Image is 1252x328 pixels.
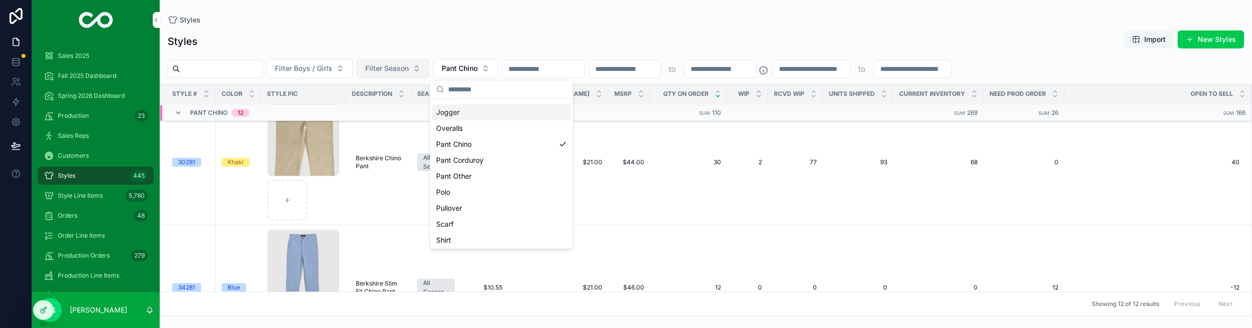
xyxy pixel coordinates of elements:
[134,210,148,222] div: 48
[858,63,866,75] p: to
[352,90,392,98] span: Description
[614,158,644,166] a: $44.00
[829,90,875,98] span: Units Shipped
[733,284,762,292] a: 0
[357,59,429,78] button: Select Button
[38,187,154,205] a: Style Line Items5,780
[1038,110,1049,116] small: Sum
[954,110,965,116] small: Sum
[432,216,571,232] div: Scarf
[774,158,817,166] a: 77
[829,158,887,166] a: 93
[238,109,244,117] div: 12
[38,47,154,65] a: Sales 2025
[38,127,154,145] a: Sales Reps
[222,283,255,292] a: Blue
[352,276,405,300] a: Berkshire Slim Fit Chino Pant
[222,90,243,98] span: Color
[899,90,965,98] span: Current Inventory
[614,284,644,292] a: $46.00
[899,284,978,292] a: 0
[518,284,602,292] a: $21.00
[352,150,405,174] a: Berkshire Chino Pant
[442,63,478,73] span: Pant Chino
[38,67,154,85] a: Fall 2025 Dashboard
[58,92,125,100] span: Spring 2026 Dashboard
[356,280,401,296] span: Berkshire Slim Fit Chino Pant
[58,152,89,160] span: Customers
[829,284,887,292] a: 0
[899,158,978,166] a: 68
[733,158,762,166] a: 2
[131,250,148,262] div: 279
[168,34,198,48] h1: Styles
[79,12,113,28] img: App logo
[1051,109,1058,116] span: 26
[432,152,571,168] div: Pant Corduroy
[180,15,201,25] span: Styles
[172,90,197,98] span: Style #
[38,227,154,245] a: Order Line Items
[774,90,804,98] span: Rcvd WIP
[1064,158,1240,166] a: 40
[738,90,750,98] span: WIP
[417,90,442,98] span: Season
[1092,300,1159,308] span: Showing 12 of 12 results
[365,63,409,73] span: Filter Season
[663,90,709,98] span: Qty on Order
[38,167,154,185] a: Styles445
[614,90,632,98] span: MSRP
[126,190,148,202] div: 5,780
[38,267,154,285] a: Production Line Items
[38,247,154,265] a: Production Orders279
[423,153,449,171] div: All Season
[1191,90,1233,98] span: Open to Sell
[774,284,817,292] a: 0
[430,99,573,249] div: Suggestions
[58,272,119,280] span: Production Line Items
[1236,109,1246,116] span: 166
[228,158,244,167] div: Khaki
[699,110,710,116] small: Sum
[417,153,455,171] a: All Season
[432,232,571,248] div: Shirt
[172,158,210,167] a: 30281
[32,40,160,292] div: scrollable content
[266,59,353,78] button: Select Button
[58,172,75,180] span: Styles
[58,112,89,120] span: Production
[228,283,240,292] div: Blue
[38,87,154,105] a: Spring 2026 Dashboard
[432,136,571,152] div: Pant Chino
[990,158,1058,166] a: 0
[712,109,721,116] span: 110
[432,248,571,264] div: Short
[432,200,571,216] div: Pullover
[178,283,195,292] div: 34281
[990,284,1058,292] a: 12
[38,107,154,125] a: Production23
[58,192,103,200] span: Style Line Items
[967,109,978,116] span: 269
[58,132,89,140] span: Sales Reps
[58,72,116,80] span: Fall 2025 Dashboard
[58,252,110,260] span: Production Orders
[38,147,154,165] a: Customers
[423,279,449,297] div: All Season
[656,158,721,166] a: 30
[58,212,77,220] span: Orders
